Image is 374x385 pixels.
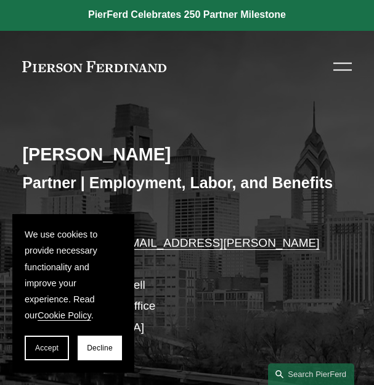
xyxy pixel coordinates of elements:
[268,363,354,385] a: Search this site
[12,214,134,373] section: Cookie banner
[22,236,319,270] a: [PERSON_NAME][EMAIL_ADDRESS][PERSON_NAME][DOMAIN_NAME]
[22,233,351,359] p: cell office [GEOGRAPHIC_DATA] –
[87,344,113,352] span: Decline
[22,144,351,165] h2: [PERSON_NAME]
[25,336,69,360] button: Accept
[22,173,351,192] h3: Partner | Employment, Labor, and Benefits
[25,226,122,323] p: We use cookies to provide necessary functionality and improve your experience. Read our .
[78,336,122,360] button: Decline
[35,344,59,352] span: Accept
[38,310,91,320] a: Cookie Policy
